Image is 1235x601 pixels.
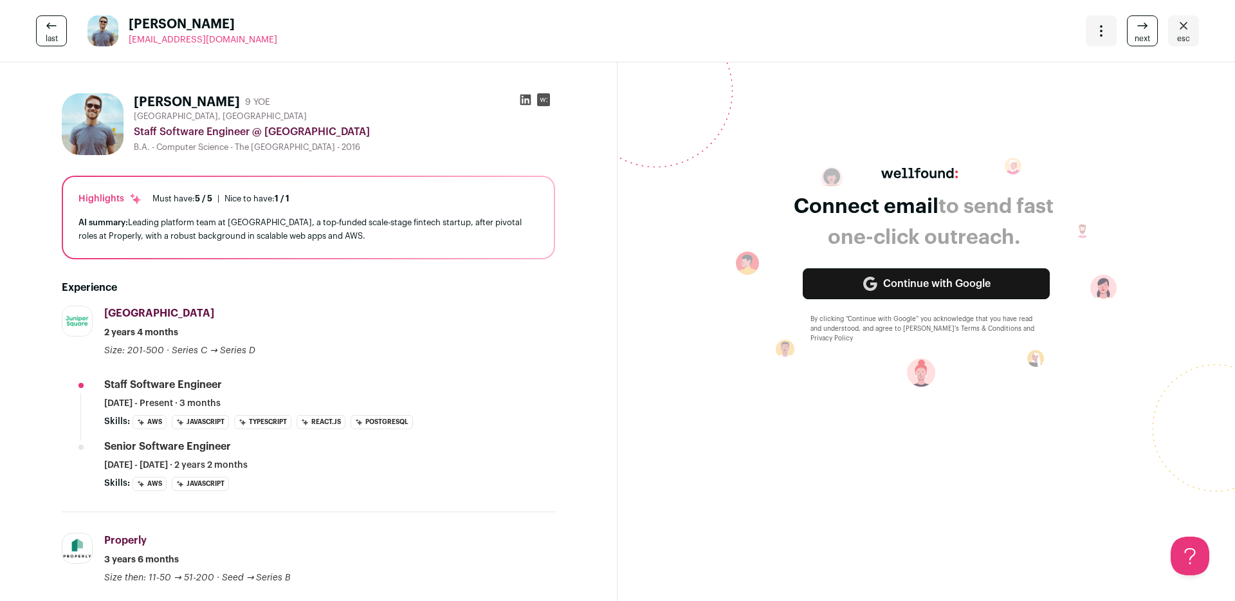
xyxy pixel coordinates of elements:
div: Senior Software Engineer [104,439,231,454]
a: [EMAIL_ADDRESS][DOMAIN_NAME] [129,33,277,46]
div: B.A. - Computer Science - The [GEOGRAPHIC_DATA] - 2016 [134,142,555,153]
span: [EMAIL_ADDRESS][DOMAIN_NAME] [129,35,277,44]
div: Leading platform team at [GEOGRAPHIC_DATA], a top-funded scale-stage fintech startup, after pivot... [78,216,538,243]
h2: Experience [62,280,555,295]
div: Staff Software Engineer [104,378,222,392]
iframe: Help Scout Beacon - Open [1171,537,1209,575]
li: TypeScript [234,415,291,429]
img: 49ac35f4337d122d6bb19cc8c8272747e7e1a6ae41df73db8d170bb16a3b9eb2.png [62,306,92,336]
div: Must have: [152,194,212,204]
div: Highlights [78,192,142,205]
h1: [PERSON_NAME] [134,93,240,111]
span: [GEOGRAPHIC_DATA], [GEOGRAPHIC_DATA] [134,111,307,122]
ul: | [152,194,289,204]
span: Series C → Series D [172,346,255,355]
span: 3 years 6 months [104,553,179,566]
span: [DATE] - Present · 3 months [104,397,221,410]
div: By clicking “Continue with Google” you acknowledge that you have read and understood, and agree t... [810,315,1042,344]
span: Properly [104,535,147,546]
img: 47524c2bd418d266fdf8f233f6af6dfdf5d0959956605ef6cacefbb32938e8cc.jpg [87,15,118,46]
span: Connect email [794,196,938,217]
span: [PERSON_NAME] [129,15,277,33]
a: next [1127,15,1158,46]
span: · [217,571,219,584]
li: PostgreSQL [351,415,413,429]
span: AI summary: [78,218,128,227]
button: Open dropdown [1086,15,1117,46]
img: f64a083abb4f0211d124da9a1b60cfe03ba18dc124a4613884a75adf9eb3c45f.png [62,533,92,563]
span: Size then: 11-50 → 51-200 [104,573,214,582]
span: 1 / 1 [275,194,289,203]
div: Nice to have: [224,194,289,204]
span: 5 / 5 [195,194,212,203]
span: [GEOGRAPHIC_DATA] [104,308,214,319]
span: Skills: [104,477,130,490]
span: Skills: [104,415,130,428]
a: Continue with Google [803,268,1050,299]
span: last [46,33,58,44]
li: React.js [297,415,345,429]
div: 9 YOE [245,96,270,109]
div: to send fast one-click outreach. [794,191,1054,253]
span: · [167,344,169,357]
li: JavaScript [172,415,229,429]
span: next [1135,33,1150,44]
span: [DATE] - [DATE] · 2 years 2 months [104,459,248,472]
li: JavaScript [172,477,229,491]
span: 2 years 4 months [104,326,178,339]
div: Staff Software Engineer @ [GEOGRAPHIC_DATA] [134,124,555,140]
a: last [36,15,67,46]
span: Size: 201-500 [104,346,164,355]
li: AWS [133,477,167,491]
span: esc [1177,33,1190,44]
li: AWS [133,415,167,429]
img: 47524c2bd418d266fdf8f233f6af6dfdf5d0959956605ef6cacefbb32938e8cc.jpg [62,93,123,155]
span: Seed → Series B [222,573,291,582]
a: Close [1168,15,1199,46]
